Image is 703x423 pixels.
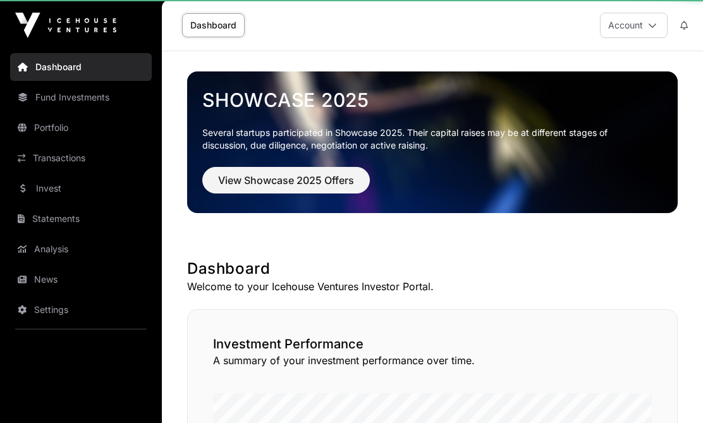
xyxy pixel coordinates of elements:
[187,259,678,279] h1: Dashboard
[202,126,627,152] p: Several startups participated in Showcase 2025. Their capital raises may be at different stages o...
[600,13,668,38] button: Account
[213,335,652,353] h2: Investment Performance
[10,144,152,172] a: Transactions
[187,279,678,294] p: Welcome to your Icehouse Ventures Investor Portal.
[218,173,354,188] span: View Showcase 2025 Offers
[10,175,152,202] a: Invest
[202,89,663,111] a: Showcase 2025
[10,205,152,233] a: Statements
[213,353,652,368] p: A summary of your investment performance over time.
[15,13,116,38] img: Icehouse Ventures Logo
[10,235,152,263] a: Analysis
[640,362,703,423] iframe: Chat Widget
[10,53,152,81] a: Dashboard
[10,266,152,293] a: News
[10,114,152,142] a: Portfolio
[187,71,678,213] img: Showcase 2025
[10,83,152,111] a: Fund Investments
[182,13,245,37] a: Dashboard
[10,296,152,324] a: Settings
[202,180,370,192] a: View Showcase 2025 Offers
[202,167,370,193] button: View Showcase 2025 Offers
